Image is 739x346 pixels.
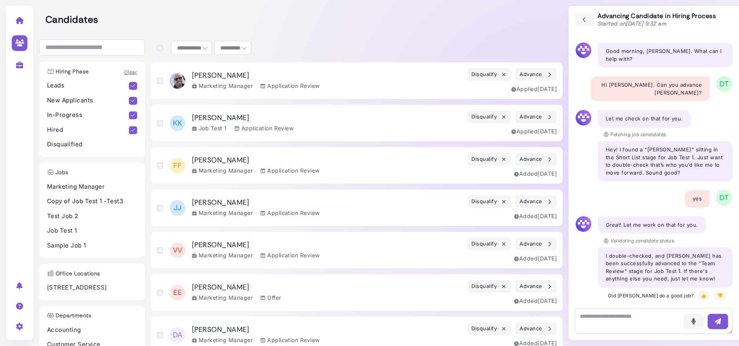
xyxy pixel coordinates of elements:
[192,283,281,292] h3: [PERSON_NAME]
[192,241,320,249] h3: [PERSON_NAME]
[520,240,552,248] div: Advance
[590,76,710,101] div: Hi [PERSON_NAME]. Can you advance [PERSON_NAME]?
[192,326,320,334] h3: [PERSON_NAME]
[598,248,733,288] div: I double-checked, and [PERSON_NAME] has been successfully advanced to the "Team Review" stage for...
[170,242,185,258] span: VV
[47,111,129,120] p: In-Progress
[515,68,557,81] button: Advance
[192,336,253,344] div: Marketing Manager
[538,170,557,177] time: Aug 20, 2025
[697,291,710,300] button: 👍
[717,292,723,299] div: 👎
[467,111,511,123] button: Disqualify
[520,325,552,333] div: Advance
[471,325,507,333] div: Disqualify
[471,198,507,206] div: Disqualify
[604,131,667,138] p: Fetching job candidates.
[515,280,557,293] button: Advance
[716,190,732,206] span: DT
[608,292,694,299] span: Did [PERSON_NAME] do a good job?
[598,12,716,27] div: Advancing Candidate in Hiring Process
[47,182,137,191] p: Marketing Manager
[471,155,507,164] div: Disqualify
[170,327,185,343] span: DA
[471,240,507,248] div: Disqualify
[515,153,557,166] button: Advance
[716,76,732,92] span: DT
[261,251,320,259] div: Application Review
[192,251,253,259] div: Marketing Manager
[471,113,507,121] div: Disqualify
[47,126,129,135] p: Hired
[170,285,185,300] span: EE
[467,153,511,166] button: Disqualify
[47,212,137,221] p: Test Job 2
[514,297,557,305] div: Added
[515,322,557,335] button: Advance
[192,209,253,217] div: Marketing Manager
[192,198,320,207] h3: [PERSON_NAME]
[192,82,253,90] div: Marketing Manager
[606,115,683,123] p: Let me check on that for you.
[685,190,710,208] div: yes
[261,293,281,302] div: Offer
[43,312,95,319] h3: Departments
[47,140,137,149] p: Disqualified
[514,212,557,220] div: Added
[538,86,557,92] time: Aug 20, 2025
[604,237,676,244] p: Validating candidate status.
[192,71,320,80] h3: [PERSON_NAME]
[471,282,507,291] div: Disqualify
[515,238,557,250] button: Advance
[261,82,320,90] div: Application Review
[47,96,129,105] p: New Applicants
[598,20,667,27] span: Started on
[467,68,511,81] button: Disqualify
[43,68,93,75] h3: Hiring Phase
[467,280,511,293] button: Disqualify
[192,124,227,132] div: Job Test 1
[47,241,137,250] p: Sample Job 1
[467,195,511,208] button: Disqualify
[606,146,725,177] p: Hey! I found a “[PERSON_NAME]” sitting in the Short List stage for Job Test 1. Just want to doubl...
[515,111,557,123] button: Advance
[471,71,507,79] div: Disqualify
[598,43,733,67] div: Good morning, [PERSON_NAME]. What can I help with?
[192,114,293,122] h3: [PERSON_NAME]
[192,156,320,165] h3: [PERSON_NAME]
[47,283,137,292] p: [STREET_ADDRESS]
[45,14,563,25] h2: Candidates
[515,195,557,208] button: Advance
[514,169,557,178] div: Added
[511,85,557,93] div: Applied
[170,200,185,216] span: JJ
[47,326,137,335] p: Accounting
[43,270,104,277] h3: Office Locations
[701,292,706,299] div: 👍
[192,166,253,175] div: Marketing Manager
[47,226,137,235] p: Job Test 1
[520,155,552,164] div: Advance
[626,20,667,27] time: [DATE] 9:32 am
[170,158,185,173] span: FF
[261,336,320,344] div: Application Review
[192,293,253,302] div: Marketing Manager
[47,197,137,206] p: Copy of Job Test 1 -Test3
[714,291,726,300] button: 👎
[467,322,511,335] button: Disqualify
[467,238,511,250] button: Disqualify
[538,213,557,219] time: Aug 20, 2025
[538,255,557,262] time: Aug 20, 2025
[520,198,552,206] div: Advance
[261,209,320,217] div: Application Review
[520,113,552,121] div: Advance
[170,115,185,131] span: KK
[606,221,698,229] p: Great! Let me work on that for you.
[47,81,129,90] p: Leads
[511,127,557,135] div: Applied
[43,169,72,176] h3: Jobs
[520,71,552,79] div: Advance
[538,128,557,135] time: Aug 20, 2025
[514,254,557,262] div: Added
[520,282,552,291] div: Advance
